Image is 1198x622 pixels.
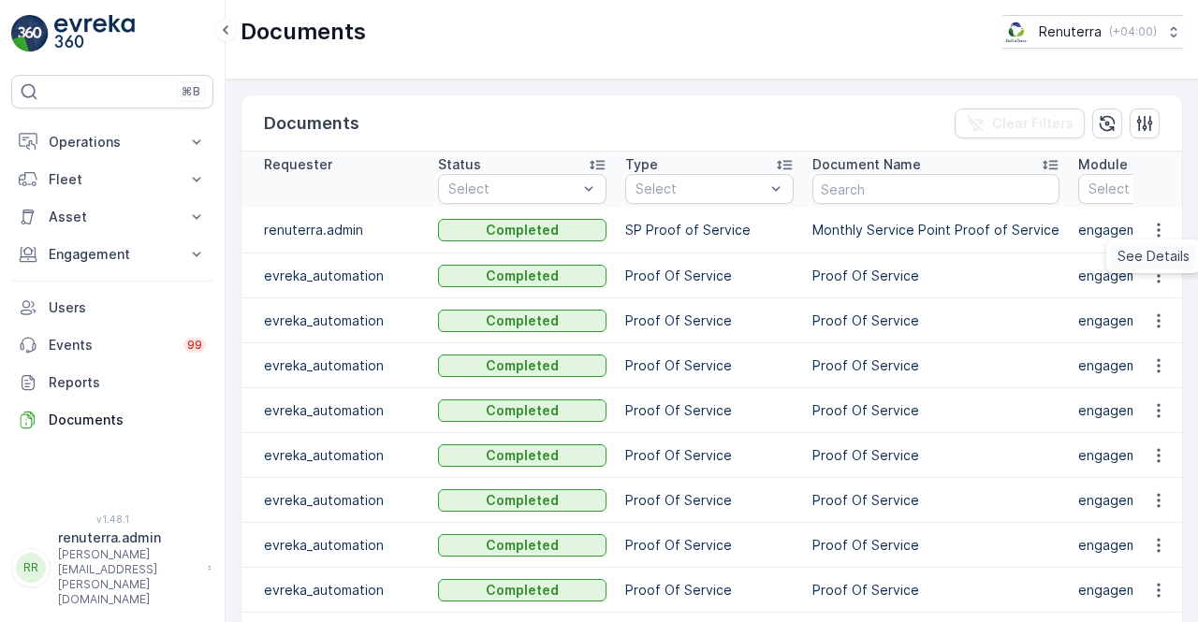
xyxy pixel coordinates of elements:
[11,326,213,364] a: Events99
[1078,155,1128,174] p: Module
[241,568,429,613] td: evreka_automation
[803,208,1069,253] td: Monthly Service Point Proof of Service
[1002,15,1183,49] button: Renuterra(+04:00)
[1109,24,1157,39] p: ( +04:00 )
[803,343,1069,388] td: Proof Of Service
[264,110,359,137] p: Documents
[438,489,606,512] button: Completed
[1110,243,1197,269] a: See Details
[812,174,1059,204] input: Search
[11,198,213,236] button: Asset
[812,155,921,174] p: Document Name
[49,336,172,354] p: Events
[625,155,658,174] p: Type
[616,523,803,568] td: Proof Of Service
[438,265,606,287] button: Completed
[438,399,606,422] button: Completed
[11,236,213,273] button: Engagement
[486,581,559,600] p: Completed
[616,568,803,613] td: Proof Of Service
[49,245,176,264] p: Engagement
[241,388,429,433] td: evreka_automation
[1039,22,1102,41] p: Renuterra
[54,15,135,52] img: logo_light-DOdMpM7g.png
[241,298,429,343] td: evreka_automation
[616,388,803,433] td: Proof Of Service
[803,388,1069,433] td: Proof Of Service
[11,514,213,525] span: v 1.48.1
[486,221,559,239] p: Completed
[241,343,429,388] td: evreka_automation
[182,84,200,99] p: ⌘B
[49,411,206,429] p: Documents
[803,478,1069,523] td: Proof Of Service
[11,528,213,607] button: RRrenuterra.admin[PERSON_NAME][EMAIL_ADDRESS][PERSON_NAME][DOMAIN_NAME]
[803,568,1069,613] td: Proof Of Service
[11,15,49,52] img: logo
[438,155,481,174] p: Status
[438,534,606,557] button: Completed
[1118,247,1190,266] span: See Details
[49,208,176,226] p: Asset
[438,579,606,601] button: Completed
[241,208,429,253] td: renuterra.admin
[616,298,803,343] td: Proof Of Service
[264,155,332,174] p: Requester
[241,478,429,523] td: evreka_automation
[49,170,176,189] p: Fleet
[58,528,198,547] p: renuterra.admin
[616,433,803,478] td: Proof Of Service
[616,208,803,253] td: SP Proof of Service
[486,446,559,465] p: Completed
[992,114,1074,133] p: Clear Filters
[438,444,606,467] button: Completed
[11,161,213,198] button: Fleet
[241,433,429,478] td: evreka_automation
[636,180,765,198] p: Select
[1002,22,1031,42] img: Screenshot_2024-07-26_at_13.33.01.png
[616,478,803,523] td: Proof Of Service
[11,364,213,401] a: Reports
[486,311,559,330] p: Completed
[486,356,559,375] p: Completed
[803,253,1069,298] td: Proof Of Service
[241,17,366,47] p: Documents
[803,298,1069,343] td: Proof Of Service
[803,433,1069,478] td: Proof Of Service
[803,523,1069,568] td: Proof Of Service
[955,108,1085,138] button: Clear Filters
[49,373,206,392] p: Reports
[486,401,559,420] p: Completed
[486,491,559,510] p: Completed
[49,298,206,317] p: Users
[49,133,176,152] p: Operations
[486,536,559,555] p: Completed
[11,123,213,161] button: Operations
[616,343,803,388] td: Proof Of Service
[438,354,606,377] button: Completed
[241,523,429,568] td: evreka_automation
[58,547,198,607] p: [PERSON_NAME][EMAIL_ADDRESS][PERSON_NAME][DOMAIN_NAME]
[448,180,577,198] p: Select
[16,553,46,583] div: RR
[11,289,213,326] a: Users
[11,401,213,439] a: Documents
[616,253,803,298] td: Proof Of Service
[187,338,202,353] p: 99
[241,253,429,298] td: evreka_automation
[438,310,606,332] button: Completed
[438,219,606,241] button: Completed
[486,267,559,285] p: Completed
